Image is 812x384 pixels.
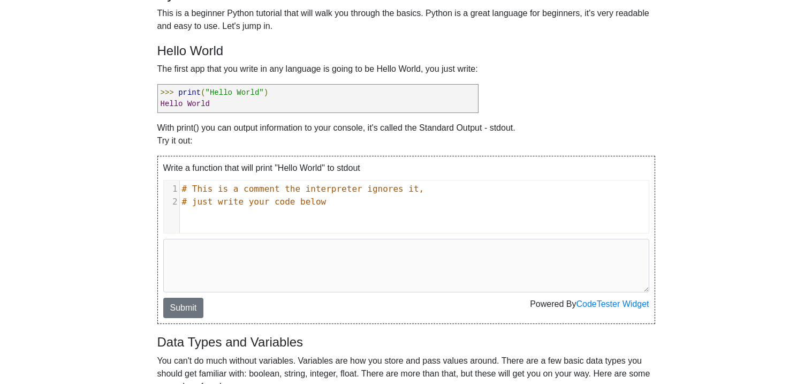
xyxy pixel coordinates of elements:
[161,88,174,97] span: >>>
[201,88,205,97] span: (
[161,100,183,108] span: Hello
[530,298,649,311] div: Powered By
[206,88,264,97] span: "Hello World"
[178,88,201,97] span: print
[164,195,179,208] div: 2
[157,335,655,350] h4: Data Types and Variables
[182,184,424,194] span: # This is a comment the interpreter ignores it,
[182,197,327,207] span: # just write your code below
[157,43,655,59] h4: Hello World
[164,183,179,195] div: 1
[163,162,649,175] div: Write a function that will print "Hello World" to stdout
[157,7,655,33] p: This is a beginner Python tutorial that will walk you through the basics. Python is a great langu...
[264,88,268,97] span: )
[576,299,649,308] a: CodeTester Widget
[187,100,210,108] span: World
[157,63,655,76] p: The first app that you write in any language is going to be Hello World, you just write:
[157,122,655,147] p: With print() you can output information to your console, it's called the Standard Output - stdout...
[163,298,204,318] button: Submit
